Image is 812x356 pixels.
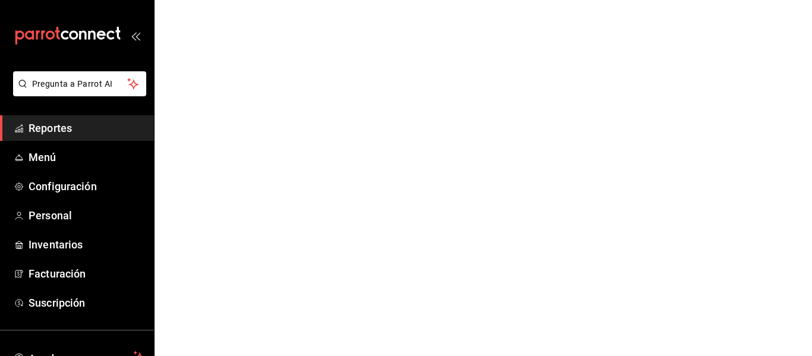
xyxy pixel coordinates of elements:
[29,120,144,136] span: Reportes
[131,31,140,40] button: open_drawer_menu
[29,237,144,253] span: Inventarios
[29,266,144,282] span: Facturación
[8,86,146,99] a: Pregunta a Parrot AI
[29,149,144,165] span: Menú
[29,178,144,194] span: Configuración
[29,207,144,223] span: Personal
[29,295,144,311] span: Suscripción
[32,78,128,90] span: Pregunta a Parrot AI
[13,71,146,96] button: Pregunta a Parrot AI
